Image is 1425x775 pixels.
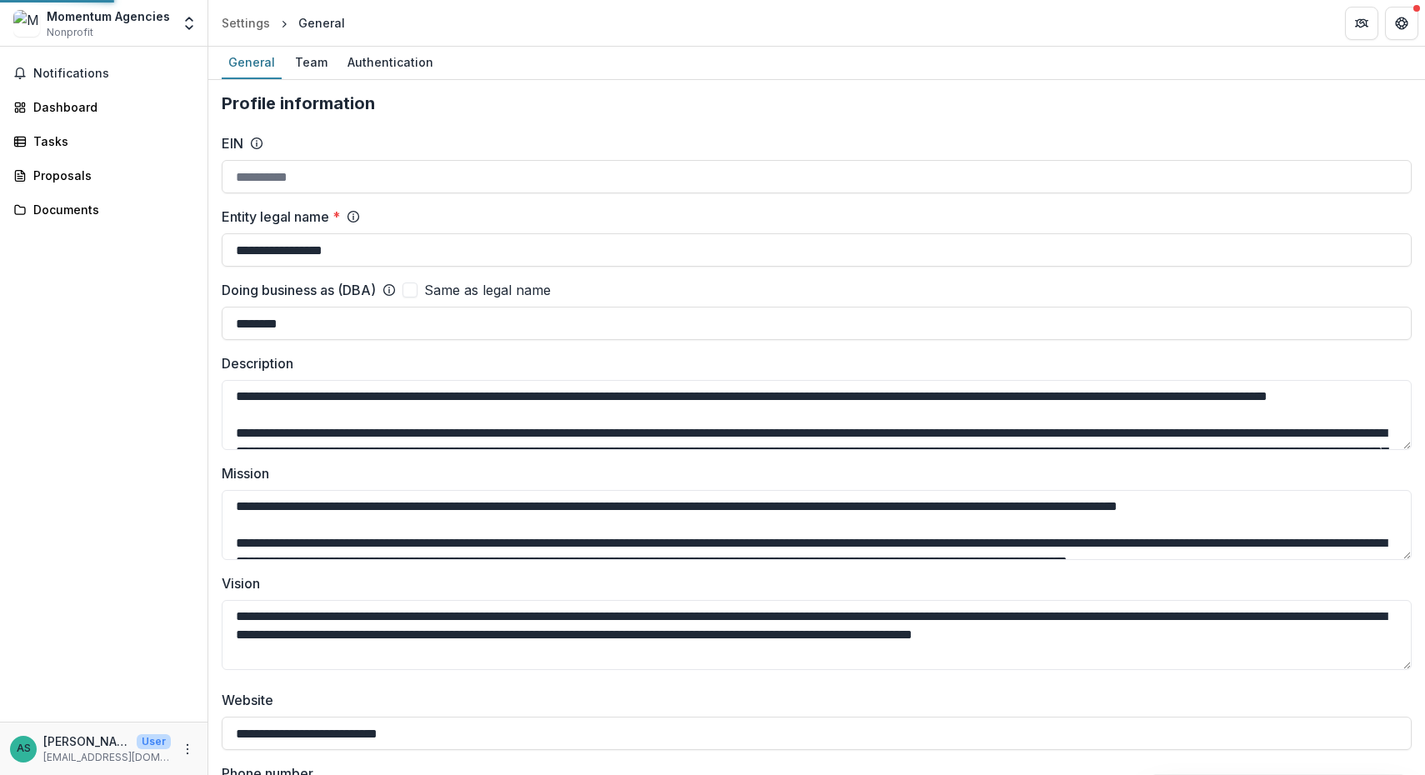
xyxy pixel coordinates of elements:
[137,734,171,749] p: User
[424,280,551,300] span: Same as legal name
[47,25,93,40] span: Nonprofit
[33,132,187,150] div: Tasks
[7,162,201,189] a: Proposals
[222,207,340,227] label: Entity legal name
[222,50,282,74] div: General
[222,353,1402,373] label: Description
[222,463,1402,483] label: Mission
[17,743,31,754] div: Amy Simons
[33,67,194,81] span: Notifications
[33,98,187,116] div: Dashboard
[7,196,201,223] a: Documents
[222,14,270,32] div: Settings
[222,93,1412,113] h2: Profile information
[1345,7,1378,40] button: Partners
[47,7,170,25] div: Momentum Agencies
[7,127,201,155] a: Tasks
[43,732,130,750] p: [PERSON_NAME]
[215,11,352,35] nav: breadcrumb
[222,133,243,153] label: EIN
[222,47,282,79] a: General
[1385,7,1418,40] button: Get Help
[33,167,187,184] div: Proposals
[288,47,334,79] a: Team
[215,11,277,35] a: Settings
[7,60,201,87] button: Notifications
[222,690,1402,710] label: Website
[7,93,201,121] a: Dashboard
[13,10,40,37] img: Momentum Agencies
[43,750,171,765] p: [EMAIL_ADDRESS][DOMAIN_NAME]
[177,7,201,40] button: Open entity switcher
[288,50,334,74] div: Team
[341,50,440,74] div: Authentication
[222,280,376,300] label: Doing business as (DBA)
[341,47,440,79] a: Authentication
[177,739,197,759] button: More
[222,573,1402,593] label: Vision
[298,14,345,32] div: General
[33,201,187,218] div: Documents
